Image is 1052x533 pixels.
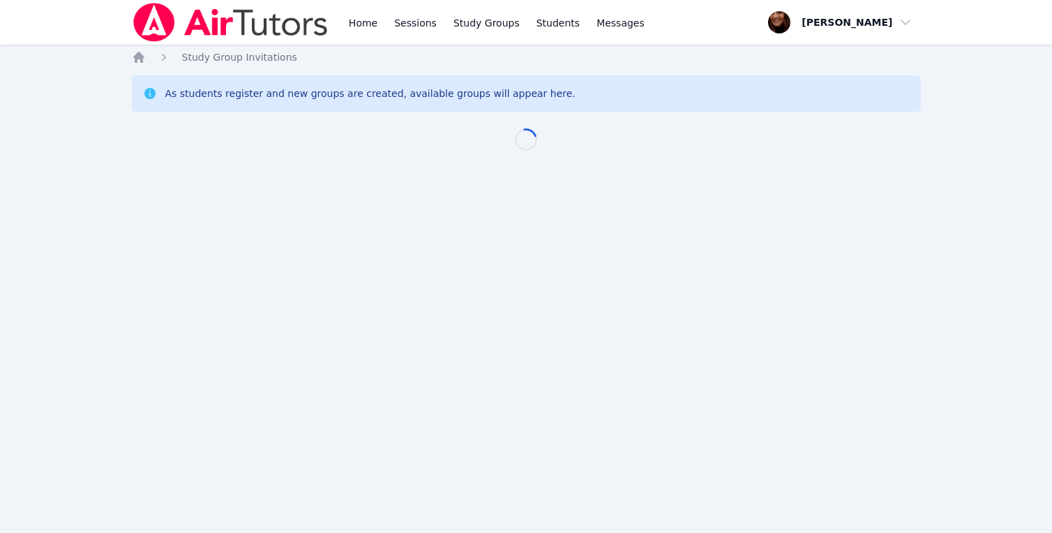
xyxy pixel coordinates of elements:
div: As students register and new groups are created, available groups will appear here. [165,87,576,100]
nav: Breadcrumb [132,50,921,64]
span: Study Group Invitations [182,52,297,63]
span: Messages [596,16,645,30]
a: Study Group Invitations [182,50,297,64]
img: Air Tutors [132,3,329,42]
